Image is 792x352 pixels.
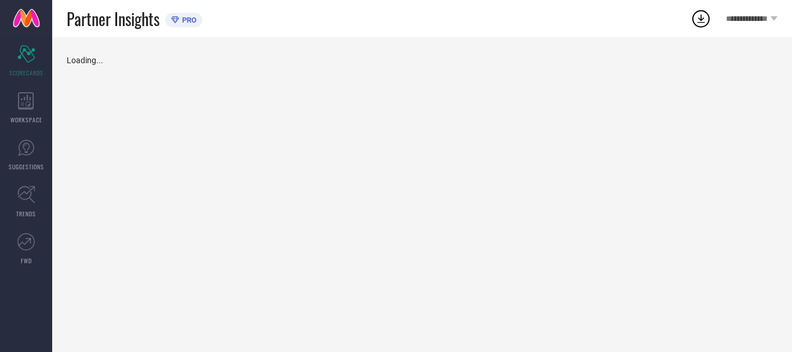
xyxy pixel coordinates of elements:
[10,115,42,124] span: WORKSPACE
[67,7,159,31] span: Partner Insights
[691,8,711,29] div: Open download list
[179,16,197,24] span: PRO
[9,162,44,171] span: SUGGESTIONS
[16,209,36,218] span: TRENDS
[9,68,43,77] span: SCORECARDS
[67,56,103,65] span: Loading...
[21,256,32,265] span: FWD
